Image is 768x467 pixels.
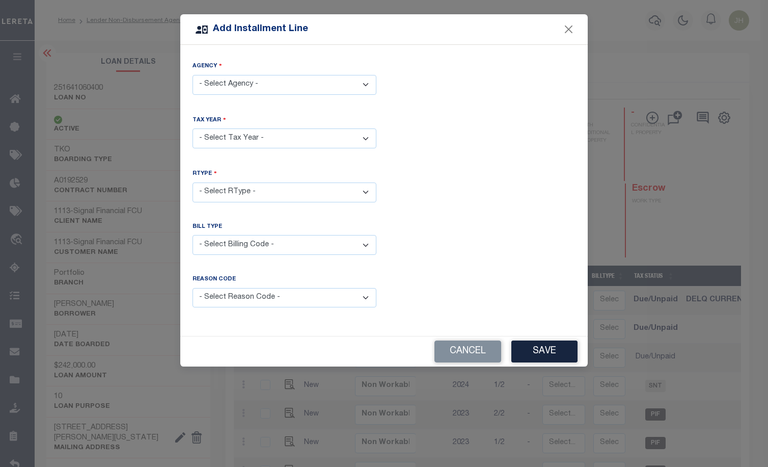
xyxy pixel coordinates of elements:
button: Save [511,341,578,362]
label: Bill Type [193,223,222,231]
label: Reason Code [193,275,236,284]
label: RType [193,169,217,178]
label: Agency [193,61,222,71]
label: Tax Year [193,115,226,125]
button: Cancel [434,341,501,362]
